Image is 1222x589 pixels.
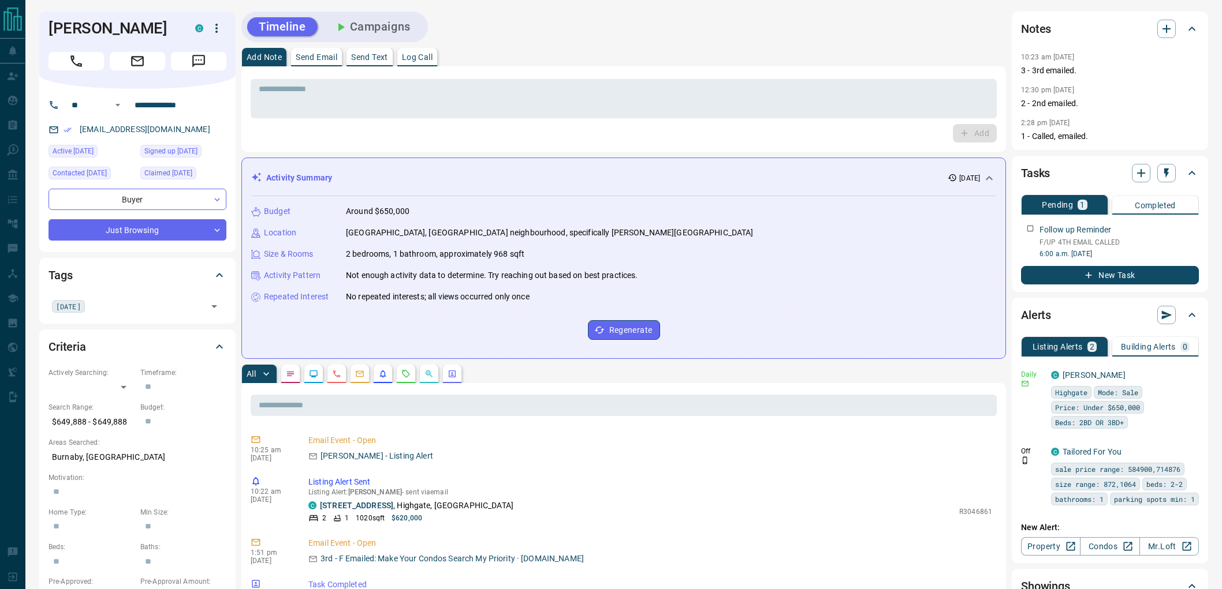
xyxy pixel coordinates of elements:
p: 2 [322,513,326,523]
span: bathrooms: 1 [1055,493,1104,505]
div: condos.ca [1051,371,1059,379]
p: 2 bedrooms, 1 bathroom, approximately 968 sqft [346,248,524,260]
p: Completed [1135,201,1176,209]
p: 10:23 am [DATE] [1021,53,1074,61]
div: Tags [49,261,226,289]
p: Activity Pattern [264,269,321,282]
p: Budget [264,205,290,217]
span: Contacted [DATE] [53,167,107,179]
div: condos.ca [195,24,203,32]
span: Message [171,52,226,70]
svg: Listing Alerts [378,369,388,378]
h1: [PERSON_NAME] [49,19,178,37]
span: Signed up [DATE] [144,145,198,157]
p: Pre-Approved: [49,576,135,587]
p: 2 - 2nd emailed. [1021,97,1199,110]
p: 0 [1183,343,1187,351]
p: [PERSON_NAME] - Listing Alert [321,450,433,462]
button: Open [206,298,222,314]
div: Sun Sep 07 2025 [140,167,226,183]
p: $620,000 [392,513,422,523]
button: Regenerate [588,320,660,340]
svg: Email [1021,380,1029,388]
p: [DATE] [251,496,291,504]
div: Criteria [49,333,226,361]
button: Campaigns [322,17,422,36]
div: Buyer [49,189,226,210]
p: Daily [1021,369,1044,380]
svg: Emails [355,369,364,378]
button: Open [111,98,125,112]
span: parking spots min: 1 [1114,493,1195,505]
p: Min Size: [140,507,226,517]
p: Follow up Reminder [1040,224,1111,236]
p: Timeframe: [140,367,226,378]
p: Building Alerts [1121,343,1176,351]
p: 10:25 am [251,446,291,454]
p: $649,888 - $649,888 [49,412,135,432]
p: Repeated Interest [264,291,329,303]
div: Just Browsing [49,219,226,241]
div: Sun Sep 07 2025 [49,167,135,183]
a: Condos [1080,537,1139,556]
p: [DATE] [959,173,980,183]
span: Active [DATE] [53,145,94,157]
p: R3046861 [959,507,992,517]
span: Highgate [1055,387,1087,398]
div: Tasks [1021,159,1199,187]
p: Email Event - Open [308,434,992,447]
p: Home Type: [49,507,135,517]
div: Wed Sep 10 2025 [49,145,135,161]
h2: Notes [1021,20,1051,38]
div: Alerts [1021,301,1199,329]
p: All [247,370,256,378]
p: Actively Searching: [49,367,135,378]
p: [DATE] [251,454,291,462]
button: Timeline [247,17,318,36]
div: Sun Sep 07 2025 [140,145,226,161]
a: [PERSON_NAME] [1063,370,1126,380]
h2: Criteria [49,337,86,356]
p: Burnaby, [GEOGRAPHIC_DATA] [49,448,226,467]
p: Send Text [351,53,388,61]
p: , Highgate, [GEOGRAPHIC_DATA] [320,500,513,512]
p: Email Event - Open [308,537,992,549]
span: [DATE] [56,301,81,312]
p: Pending [1042,201,1073,209]
p: 3 - 3rd emailed. [1021,65,1199,77]
svg: Requests [401,369,411,378]
p: 1 [1080,201,1085,209]
h2: Alerts [1021,306,1051,324]
p: Around $650,000 [346,205,409,217]
p: 1:51 pm [251,549,291,557]
a: Mr.Loft [1139,537,1199,556]
p: Add Note [247,53,282,61]
p: Off [1021,446,1044,456]
p: Listing Alerts [1033,343,1083,351]
svg: Calls [332,369,341,378]
a: Tailored For You [1063,447,1122,456]
p: 12:30 pm [DATE] [1021,86,1074,94]
p: Search Range: [49,402,135,412]
p: Budget: [140,402,226,412]
div: Activity Summary[DATE] [251,167,996,189]
p: 2 [1090,343,1094,351]
p: Location [264,227,296,239]
p: Size & Rooms [264,248,314,260]
svg: Opportunities [424,369,434,378]
a: [EMAIL_ADDRESS][DOMAIN_NAME] [80,125,210,134]
span: Claimed [DATE] [144,167,192,179]
p: 1020 sqft [356,513,385,523]
p: 3rd - F Emailed: Make Your Condos Search My Priority · [DOMAIN_NAME] [321,553,584,565]
p: Not enough activity data to determine. Try reaching out based on best practices. [346,269,638,282]
svg: Notes [286,369,295,378]
svg: Lead Browsing Activity [309,369,318,378]
p: Activity Summary [266,172,332,184]
p: Send Email [296,53,337,61]
a: Property [1021,537,1081,556]
div: Notes [1021,15,1199,43]
span: sale price range: 584900,714876 [1055,463,1180,475]
p: 1 [345,513,349,523]
p: F/UP 4TH EMAIL CALLED [1040,237,1199,247]
p: Baths: [140,542,226,552]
